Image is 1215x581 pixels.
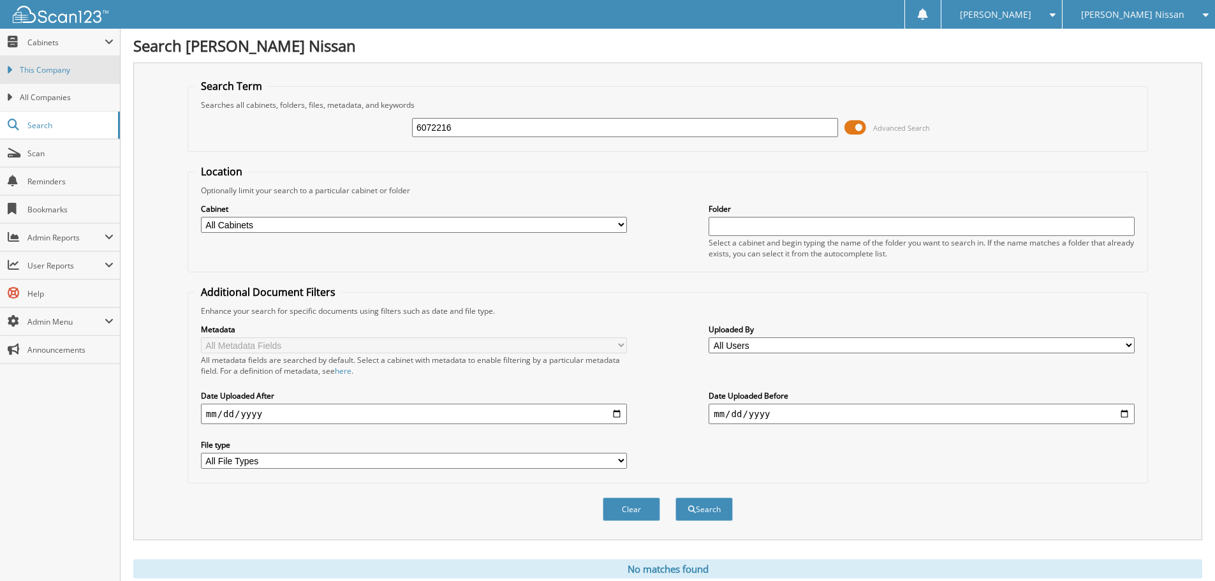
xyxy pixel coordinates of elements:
[195,99,1141,110] div: Searches all cabinets, folders, files, metadata, and keywords
[27,120,112,131] span: Search
[27,344,114,355] span: Announcements
[201,404,627,424] input: start
[195,79,269,93] legend: Search Term
[960,11,1031,18] span: [PERSON_NAME]
[133,35,1202,56] h1: Search [PERSON_NAME] Nissan
[27,204,114,215] span: Bookmarks
[603,497,660,521] button: Clear
[27,232,105,243] span: Admin Reports
[873,123,930,133] span: Advanced Search
[709,390,1135,401] label: Date Uploaded Before
[27,37,105,48] span: Cabinets
[201,390,627,401] label: Date Uploaded After
[335,365,351,376] a: here
[27,316,105,327] span: Admin Menu
[201,439,627,450] label: File type
[709,404,1135,424] input: end
[709,237,1135,259] div: Select a cabinet and begin typing the name of the folder you want to search in. If the name match...
[27,148,114,159] span: Scan
[20,92,114,103] span: All Companies
[1081,11,1184,18] span: [PERSON_NAME] Nissan
[27,260,105,271] span: User Reports
[133,559,1202,578] div: No matches found
[20,64,114,76] span: This Company
[13,6,108,23] img: scan123-logo-white.svg
[195,185,1141,196] div: Optionally limit your search to a particular cabinet or folder
[201,203,627,214] label: Cabinet
[195,305,1141,316] div: Enhance your search for specific documents using filters such as date and file type.
[195,165,249,179] legend: Location
[709,324,1135,335] label: Uploaded By
[201,355,627,376] div: All metadata fields are searched by default. Select a cabinet with metadata to enable filtering b...
[1151,520,1215,581] iframe: Chat Widget
[709,203,1135,214] label: Folder
[201,324,627,335] label: Metadata
[27,288,114,299] span: Help
[675,497,733,521] button: Search
[195,285,342,299] legend: Additional Document Filters
[27,176,114,187] span: Reminders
